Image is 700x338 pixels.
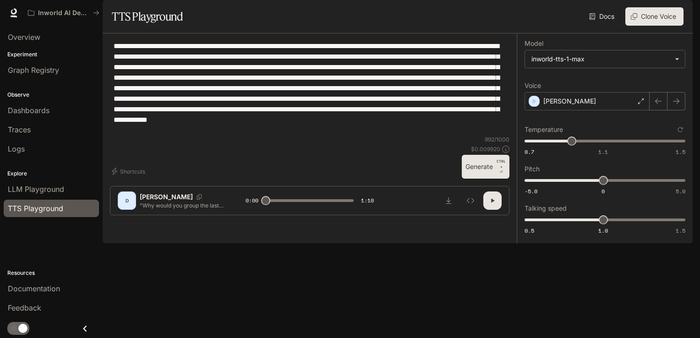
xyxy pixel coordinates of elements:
[120,193,134,208] div: D
[525,50,685,68] div: inworld-tts-1-max
[461,191,480,210] button: Inspect
[625,7,684,26] button: Clone Voice
[462,155,509,179] button: GenerateCTRL +⏎
[676,187,685,195] span: 5.0
[439,191,458,210] button: Download audio
[587,7,618,26] a: Docs
[24,4,104,22] button: All workspaces
[110,164,149,179] button: Shortcuts
[497,158,506,169] p: CTRL +
[38,9,89,17] p: Inworld AI Demos
[525,187,537,195] span: -5.0
[193,194,206,200] button: Copy Voice ID
[598,148,608,156] span: 1.1
[676,227,685,234] span: 1.5
[140,202,224,209] p: "Why would you group the last 3 things on your list as being a fault of Israel? It seems more lik...
[525,148,534,156] span: 0.7
[140,192,193,202] p: [PERSON_NAME]
[525,126,563,133] p: Temperature
[497,158,506,175] p: ⏎
[525,166,540,172] p: Pitch
[543,97,596,106] p: [PERSON_NAME]
[246,196,258,205] span: 0:00
[676,148,685,156] span: 1.5
[675,125,685,135] button: Reset to default
[361,196,374,205] span: 1:10
[525,227,534,234] span: 0.5
[602,187,605,195] span: 0
[525,82,541,89] p: Voice
[598,227,608,234] span: 1.0
[525,40,543,47] p: Model
[112,7,183,26] h1: TTS Playground
[525,205,567,212] p: Talking speed
[531,55,670,64] div: inworld-tts-1-max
